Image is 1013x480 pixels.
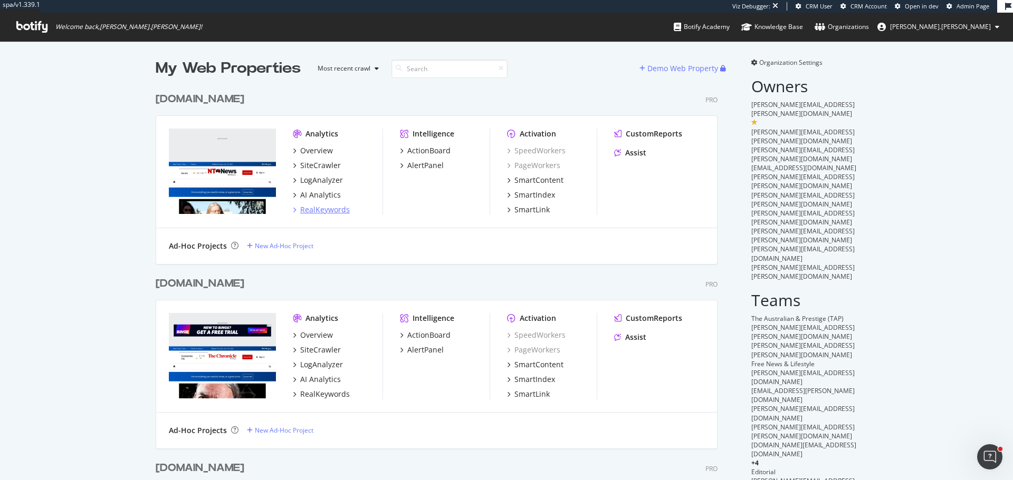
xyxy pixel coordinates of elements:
span: CRM Account [850,2,887,10]
div: SmartLink [514,389,550,399]
div: Analytics [305,129,338,139]
div: AlertPanel [407,345,444,355]
span: [PERSON_NAME][EMAIL_ADDRESS][PERSON_NAME][DOMAIN_NAME] [751,191,855,209]
div: Pro [705,95,718,104]
a: PageWorkers [507,160,560,171]
div: Intelligence [413,313,454,324]
span: [PERSON_NAME][EMAIL_ADDRESS][DOMAIN_NAME] [751,368,855,386]
div: Organizations [815,22,869,32]
a: SmartLink [507,389,550,399]
a: SiteCrawler [293,160,341,171]
div: SmartIndex [514,190,555,200]
div: Activation [520,313,556,324]
div: Assist [625,148,646,158]
span: [PERSON_NAME][EMAIL_ADDRESS][PERSON_NAME][DOMAIN_NAME] [751,423,855,440]
a: SiteCrawler [293,345,341,355]
img: www.thechronicle.com.au [169,313,276,398]
div: Free News & Lifestyle [751,359,857,368]
a: SmartIndex [507,190,555,200]
span: CRM User [806,2,833,10]
div: AI Analytics [300,190,341,200]
a: Assist [614,332,646,342]
div: Intelligence [413,129,454,139]
div: SiteCrawler [300,345,341,355]
a: [DOMAIN_NAME] [156,461,249,476]
span: [PERSON_NAME][EMAIL_ADDRESS][PERSON_NAME][DOMAIN_NAME] [751,341,855,359]
div: Most recent crawl [318,65,370,72]
div: AlertPanel [407,160,444,171]
div: SmartLink [514,204,550,215]
span: [PERSON_NAME][EMAIL_ADDRESS][DOMAIN_NAME] [751,404,855,422]
div: Activation [520,129,556,139]
span: [PERSON_NAME][EMAIL_ADDRESS][PERSON_NAME][DOMAIN_NAME] [751,263,855,281]
div: Ad-Hoc Projects [169,241,227,251]
a: Botify Academy [674,13,730,41]
div: Editorial [751,467,857,476]
span: [PERSON_NAME][EMAIL_ADDRESS][PERSON_NAME][DOMAIN_NAME] [751,128,855,145]
a: LogAnalyzer [293,175,343,185]
div: SmartContent [514,359,563,370]
a: ActionBoard [400,145,451,156]
a: Demo Web Property [639,64,720,73]
div: Demo Web Property [647,63,718,74]
div: Botify Academy [674,22,730,32]
div: [DOMAIN_NAME] [156,276,244,291]
span: [DOMAIN_NAME][EMAIL_ADDRESS][DOMAIN_NAME] [751,440,856,458]
a: AlertPanel [400,160,444,171]
a: CRM User [796,2,833,11]
div: LogAnalyzer [300,359,343,370]
a: New Ad-Hoc Project [247,426,313,435]
h2: Owners [751,77,857,95]
div: Overview [300,145,333,156]
a: SpeedWorkers [507,330,566,340]
a: CustomReports [614,129,682,139]
a: SpeedWorkers [507,145,566,156]
div: New Ad-Hoc Project [255,241,313,250]
span: [PERSON_NAME][EMAIL_ADDRESS][PERSON_NAME][DOMAIN_NAME] [751,100,855,118]
span: Welcome back, [PERSON_NAME].[PERSON_NAME] ! [55,23,202,31]
a: SmartIndex [507,374,555,385]
a: AI Analytics [293,374,341,385]
span: Open in dev [905,2,939,10]
span: [PERSON_NAME][EMAIL_ADDRESS][DOMAIN_NAME] [751,244,855,262]
a: [DOMAIN_NAME] [156,276,249,291]
div: ActionBoard [407,145,451,156]
a: SmartContent [507,175,563,185]
a: Knowledge Base [741,13,803,41]
a: LogAnalyzer [293,359,343,370]
div: Pro [705,464,718,473]
span: [EMAIL_ADDRESS][DOMAIN_NAME] [751,163,856,172]
a: PageWorkers [507,345,560,355]
span: Organization Settings [759,58,823,67]
span: [PERSON_NAME][EMAIL_ADDRESS][PERSON_NAME][DOMAIN_NAME] [751,145,855,163]
h2: Teams [751,291,857,309]
a: ActionBoard [400,330,451,340]
div: SmartContent [514,175,563,185]
a: SmartLink [507,204,550,215]
div: CustomReports [626,313,682,324]
span: [PERSON_NAME][EMAIL_ADDRESS][PERSON_NAME][DOMAIN_NAME] [751,323,855,341]
div: [DOMAIN_NAME] [156,461,244,476]
div: CustomReports [626,129,682,139]
div: Assist [625,332,646,342]
a: SmartContent [507,359,563,370]
div: RealKeywords [300,389,350,399]
a: [DOMAIN_NAME] [156,92,249,107]
a: CRM Account [840,2,887,11]
a: Assist [614,148,646,158]
span: lou.aldrin [890,22,991,31]
div: SmartIndex [514,374,555,385]
input: Search [391,60,508,78]
span: [PERSON_NAME][EMAIL_ADDRESS][PERSON_NAME][DOMAIN_NAME] [751,209,855,227]
div: My Web Properties [156,58,301,79]
div: Analytics [305,313,338,324]
span: [EMAIL_ADDRESS][PERSON_NAME][DOMAIN_NAME] [751,386,855,404]
span: [PERSON_NAME][EMAIL_ADDRESS][PERSON_NAME][DOMAIN_NAME] [751,172,855,190]
a: Overview [293,330,333,340]
iframe: Intercom live chat [977,444,1002,469]
div: ActionBoard [407,330,451,340]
